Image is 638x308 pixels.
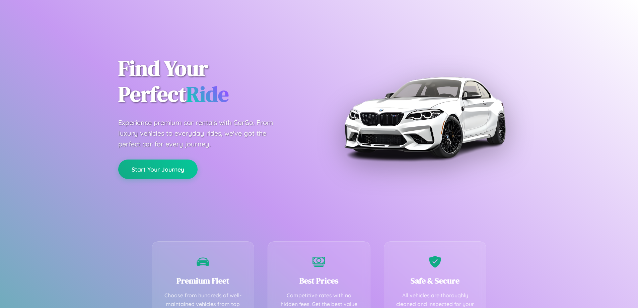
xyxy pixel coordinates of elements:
[118,117,286,149] p: Experience premium car rentals with CarGo. From luxury vehicles to everyday rides, we've got the ...
[186,79,229,109] span: Ride
[341,34,508,201] img: Premium BMW car rental vehicle
[394,275,476,286] h3: Safe & Secure
[162,275,244,286] h3: Premium Fleet
[118,160,198,179] button: Start Your Journey
[278,275,360,286] h3: Best Prices
[118,56,309,107] h1: Find Your Perfect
